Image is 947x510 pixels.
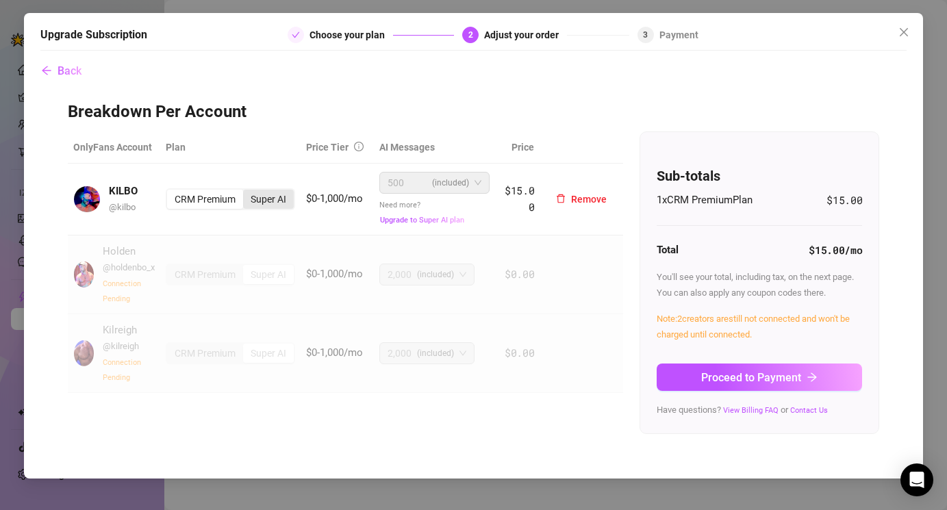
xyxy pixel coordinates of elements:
[417,264,454,285] span: (included)
[898,27,909,38] span: close
[826,192,862,209] span: $15.00
[306,142,349,153] span: Price Tier
[659,27,698,43] div: Payment
[103,245,136,257] span: Holden
[657,314,850,339] span: Note: 2 creator s are still not connected and won't be charged until connected.
[40,27,147,43] h5: Upgrade Subscription
[468,30,473,40] span: 2
[374,131,494,164] th: AI Messages
[379,215,465,225] button: Upgrade to Super AI plan
[484,27,567,43] div: Adjust your order
[657,192,753,209] span: 1 x CRM Premium Plan
[243,265,294,284] div: Super AI
[643,30,648,40] span: 3
[243,190,294,209] div: Super AI
[103,279,141,303] span: Connection Pending
[571,194,607,205] span: Remove
[41,65,52,76] span: arrow-left
[701,371,801,384] span: Proceed to Payment
[545,188,618,210] button: Remove
[58,64,81,77] span: Back
[723,406,779,415] a: View Billing FAQ
[310,27,393,43] div: Choose your plan
[109,185,138,197] strong: KILBO
[556,194,566,203] span: delete
[388,343,412,364] span: 2,000
[306,268,363,280] span: $0-1,000/mo
[167,344,243,363] div: CRM Premium
[74,340,94,366] img: avatar.jpg
[505,346,535,359] span: $0.00
[306,346,363,359] span: $0-1,000/mo
[657,405,828,415] span: Have questions? or
[379,201,465,225] span: Need more?
[893,27,915,38] span: Close
[68,101,880,123] h3: Breakdown Per Account
[166,342,295,364] div: segmented control
[900,463,933,496] div: Open Intercom Messenger
[432,173,469,193] span: (included)
[166,188,295,210] div: segmented control
[68,131,161,164] th: OnlyFans Account
[790,406,828,415] a: Contact Us
[657,272,854,297] span: You'll see your total, including tax, on the next page. You can also apply any coupon codes there.
[807,372,818,383] span: arrow-right
[103,262,155,272] span: @ holdenbo_x
[243,344,294,363] div: Super AI
[657,166,862,186] h4: Sub-totals
[292,31,300,39] span: check
[167,190,243,209] div: CRM Premium
[505,267,535,281] span: $0.00
[893,21,915,43] button: Close
[388,173,404,193] span: 500
[74,186,100,212] img: avatar.jpg
[109,202,136,212] span: @ kilbo
[166,264,295,285] div: segmented control
[388,264,412,285] span: 2,000
[505,183,535,214] span: $15.00
[657,364,862,391] button: Proceed to Paymentarrow-right
[657,244,679,256] strong: Total
[103,341,139,351] span: @ kilreigh
[306,192,363,205] span: $0-1,000/mo
[354,142,364,151] span: info-circle
[103,324,137,336] span: Kilreigh
[380,216,464,225] span: Upgrade to Super AI plan
[495,131,540,164] th: Price
[809,243,862,257] strong: $15.00 /mo
[74,262,94,288] img: avatar.jpg
[160,131,301,164] th: Plan
[417,343,454,364] span: (included)
[167,265,243,284] div: CRM Premium
[103,358,141,382] span: Connection Pending
[40,58,82,85] button: Back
